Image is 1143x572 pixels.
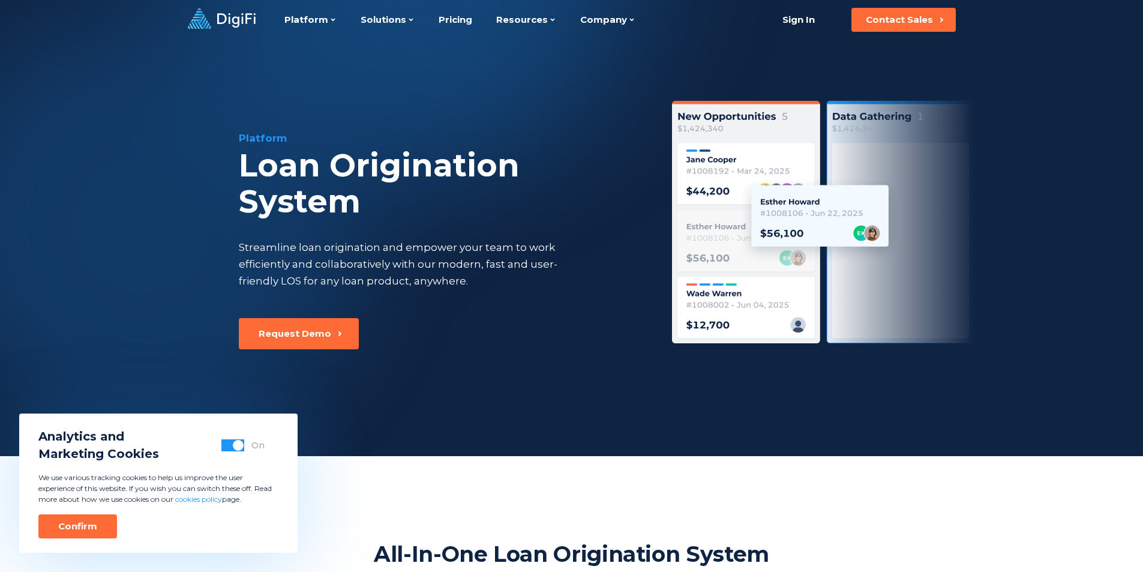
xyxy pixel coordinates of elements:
h2: All-In-One Loan Origination System [374,540,769,568]
p: We use various tracking cookies to help us improve the user experience of this website. If you wi... [38,472,278,505]
a: cookies policy [175,495,222,504]
a: Sign In [768,8,830,32]
div: Request Demo [259,328,331,340]
button: Confirm [38,514,117,538]
div: Streamline loan origination and empower your team to work efficiently and collaboratively with ou... [239,239,580,289]
span: Analytics and [38,428,159,445]
button: Request Demo [239,318,359,349]
div: Loan Origination System [239,148,642,220]
span: Marketing Cookies [38,445,159,463]
div: On [251,439,265,451]
div: Platform [239,131,642,145]
button: Contact Sales [851,8,956,32]
div: Confirm [58,520,97,532]
div: Contact Sales [866,14,933,26]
